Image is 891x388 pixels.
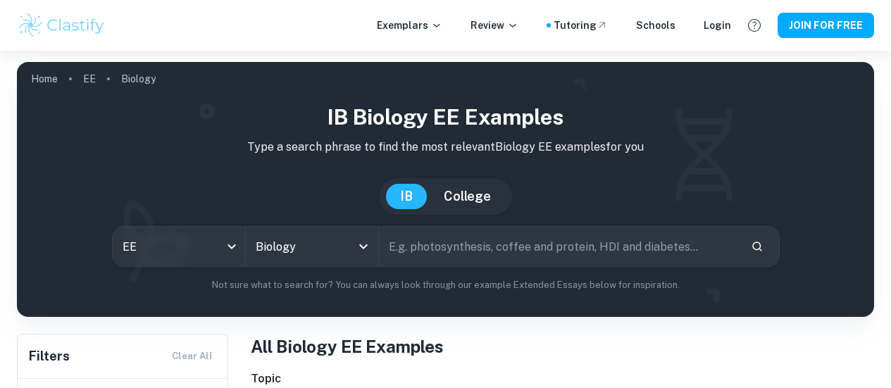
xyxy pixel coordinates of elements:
h6: Topic [251,370,874,387]
h6: Filters [29,346,70,366]
p: Review [471,18,518,33]
p: Type a search phrase to find the most relevant Biology EE examples for you [28,139,863,156]
button: Open [354,237,373,256]
a: Login [704,18,731,33]
button: Help and Feedback [742,13,766,37]
p: Not sure what to search for? You can always look through our example Extended Essays below for in... [28,278,863,292]
a: Home [31,69,58,89]
a: EE [83,69,96,89]
button: Search [745,234,769,258]
p: Biology [121,71,156,87]
a: Tutoring [554,18,608,33]
p: Exemplars [377,18,442,33]
img: profile cover [17,62,874,317]
img: Clastify logo [17,11,106,39]
div: EE [113,227,245,266]
button: IB [386,184,427,209]
h1: All Biology EE Examples [251,334,874,359]
button: College [430,184,505,209]
h1: IB Biology EE examples [28,101,863,133]
button: JOIN FOR FREE [778,13,874,38]
a: Schools [636,18,675,33]
input: E.g. photosynthesis, coffee and protein, HDI and diabetes... [379,227,740,266]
